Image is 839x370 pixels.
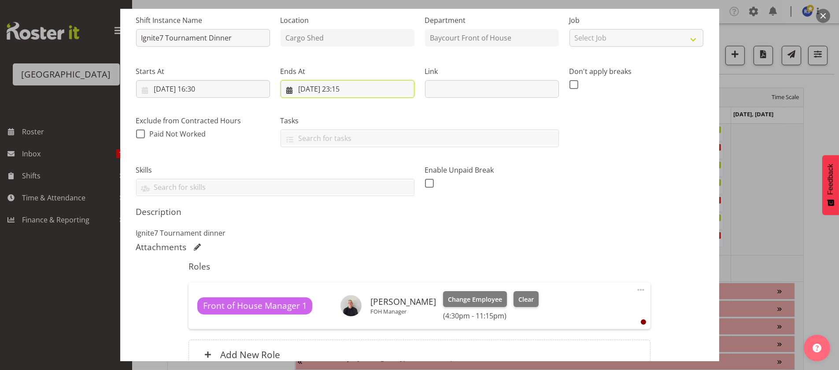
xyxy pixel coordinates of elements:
span: Paid Not Worked [150,129,206,139]
label: Department [425,15,559,26]
div: User is clocked out [641,319,646,325]
label: Tasks [281,115,559,126]
label: Location [281,15,414,26]
input: Shift Instance Name [136,29,270,47]
label: Job [569,15,703,26]
span: Clear [518,295,534,304]
input: Click to select... [281,80,414,98]
label: Link [425,66,559,77]
button: Clear [514,291,539,307]
span: Change Employee [448,295,502,304]
label: Shift Instance Name [136,15,270,26]
h5: Attachments [136,242,187,252]
button: Change Employee [443,291,507,307]
label: Don't apply breaks [569,66,703,77]
p: Ignite7 Tournament dinner [136,228,703,238]
img: help-xxl-2.png [813,344,821,352]
label: Skills [136,165,414,175]
span: Front of House Manager 1 [203,300,307,312]
button: Feedback - Show survey [822,155,839,215]
input: Search for skills [137,181,414,194]
label: Ends At [281,66,414,77]
label: Exclude from Contracted Hours [136,115,270,126]
h6: (4:30pm - 11:15pm) [443,311,538,320]
h5: Roles [188,261,651,272]
img: aaron-smarte17f1d9530554f4cf5705981c6d53785.png [340,295,362,316]
h5: Description [136,207,703,217]
h6: Add New Role [220,349,280,360]
label: Starts At [136,66,270,77]
input: Search for tasks [281,131,558,145]
label: Enable Unpaid Break [425,165,559,175]
p: FOH Manager [370,308,436,315]
input: Click to select... [136,80,270,98]
span: Feedback [827,164,835,195]
h6: [PERSON_NAME] [370,297,436,307]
